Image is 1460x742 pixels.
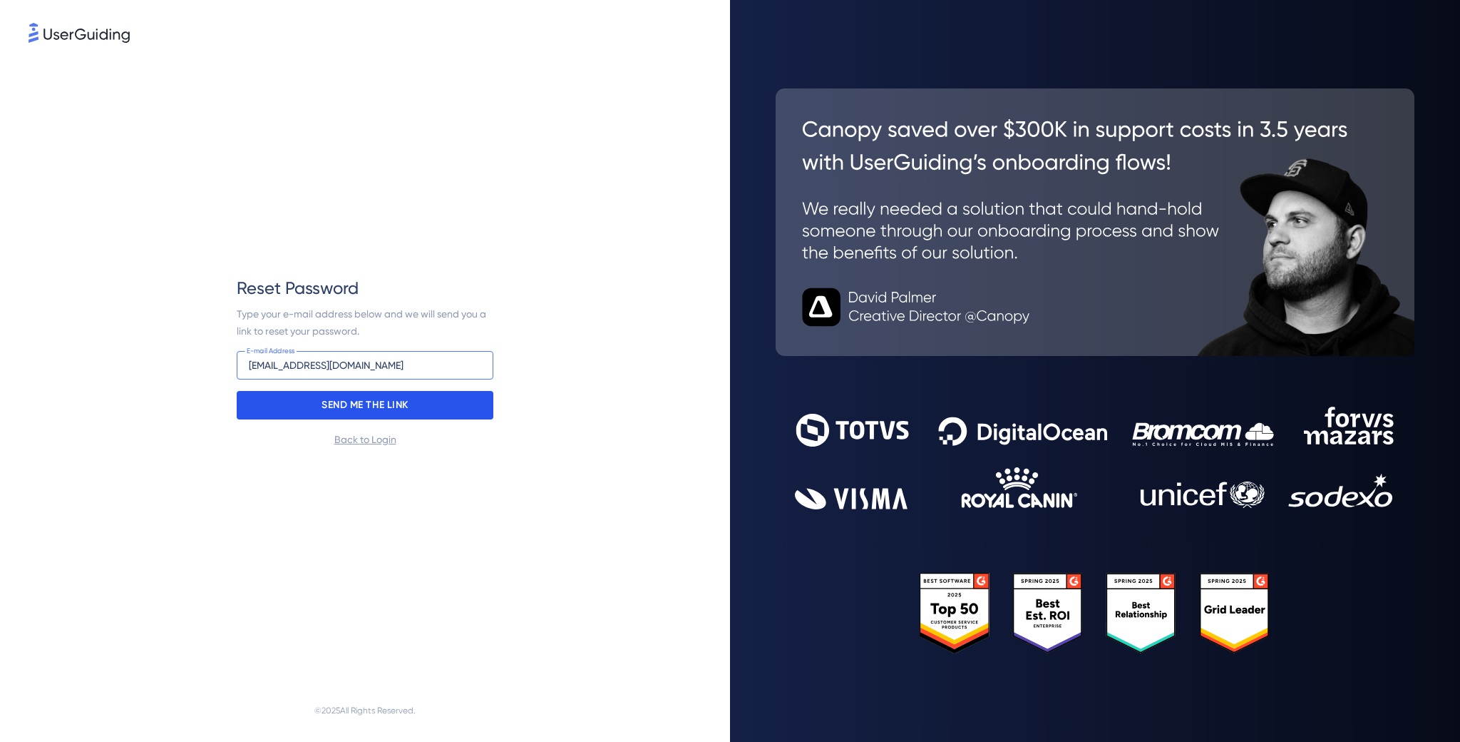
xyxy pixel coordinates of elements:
[334,434,396,445] a: Back to Login
[314,702,416,719] span: © 2025 All Rights Reserved.
[920,573,1271,654] img: 25303e33045975176eb484905ab012ff.svg
[322,394,408,417] p: SEND ME THE LINK
[29,23,130,43] img: 8faab4ba6bc7696a72372aa768b0286c.svg
[795,407,1395,509] img: 9302ce2ac39453076f5bc0f2f2ca889b.svg
[776,88,1414,356] img: 26c0aa7c25a843aed4baddd2b5e0fa68.svg
[237,277,359,300] span: Reset Password
[237,308,488,337] span: Type your e-mail address below and we will send you a link to reset your password.
[237,351,493,380] input: john@example.com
